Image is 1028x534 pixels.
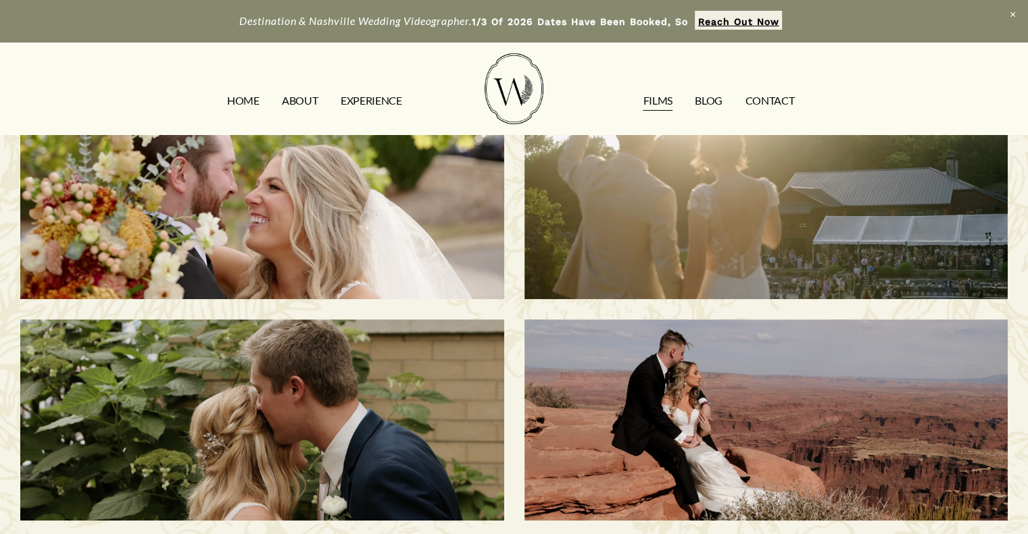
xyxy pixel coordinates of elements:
a: ABOUT [282,90,318,112]
a: CONTACT [745,90,794,112]
a: Reach Out Now [695,11,782,30]
a: Dean & Sani | Franklin, TN [524,98,1008,299]
a: FILMS [643,90,672,112]
img: Wild Fern Weddings [485,53,543,124]
strong: Reach Out Now [698,16,779,27]
a: EXPERIENCE [341,90,402,112]
a: Melissa & Taylor | Nashville, TN [20,98,504,299]
a: HOME [227,90,260,112]
a: Natalie & Charley | Moab, UT [524,319,1008,520]
a: Ashley & Jacob | Nashville, TN [20,319,504,520]
a: Blog [695,90,723,112]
